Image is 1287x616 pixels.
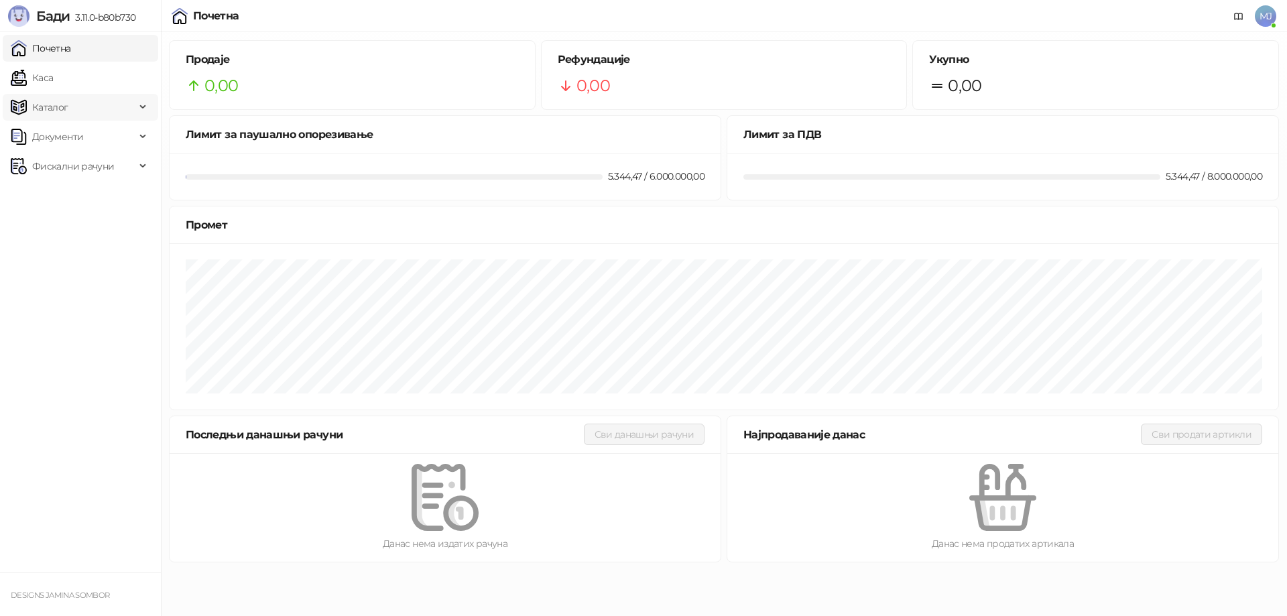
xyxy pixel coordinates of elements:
div: Најпродаваније данас [743,426,1141,443]
a: Каса [11,64,53,91]
button: Сви продати артикли [1141,424,1262,445]
small: DESIGNS JAMINA SOMBOR [11,591,110,600]
span: Фискални рачуни [32,153,114,180]
div: 5.344,47 / 8.000.000,00 [1163,169,1265,184]
a: Документација [1228,5,1249,27]
div: Почетна [193,11,239,21]
div: Промет [186,217,1262,233]
div: Данас нема продатих артикала [749,536,1257,551]
span: Бади [36,8,70,24]
div: Лимит за паушално опорезивање [186,126,704,143]
span: 0,00 [948,73,981,99]
img: Logo [8,5,29,27]
div: Лимит за ПДВ [743,126,1262,143]
span: 0,00 [204,73,238,99]
h5: Продаје [186,52,519,68]
span: 3.11.0-b80b730 [70,11,135,23]
span: 0,00 [576,73,610,99]
span: MJ [1255,5,1276,27]
span: Каталог [32,94,68,121]
a: Почетна [11,35,71,62]
h5: Укупно [929,52,1262,68]
button: Сви данашњи рачуни [584,424,704,445]
div: Последњи данашњи рачуни [186,426,584,443]
div: Данас нема издатих рачуна [191,536,699,551]
h5: Рефундације [558,52,891,68]
div: 5.344,47 / 6.000.000,00 [605,169,707,184]
span: Документи [32,123,83,150]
